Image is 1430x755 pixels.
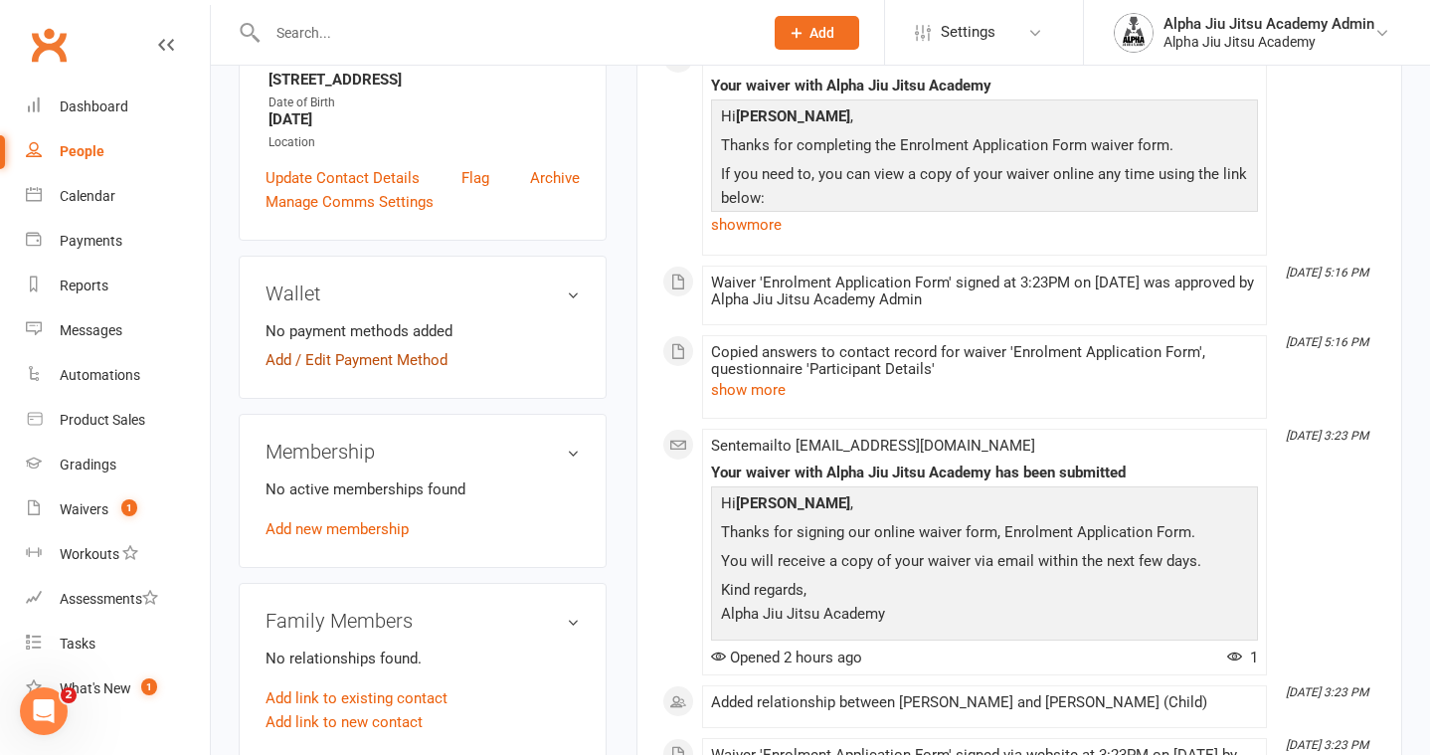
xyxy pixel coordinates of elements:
[24,20,74,70] a: Clubworx
[266,686,447,710] a: Add link to existing contact
[1286,685,1368,699] i: [DATE] 3:23 PM
[26,353,210,398] a: Automations
[775,16,859,50] button: Add
[26,308,210,353] a: Messages
[26,174,210,219] a: Calendar
[266,610,580,632] h3: Family Members
[60,98,128,114] div: Dashboard
[262,19,749,47] input: Search...
[941,10,995,55] span: Settings
[26,219,210,264] a: Payments
[141,678,157,695] span: 1
[1286,429,1368,443] i: [DATE] 3:23 PM
[268,71,580,89] strong: [STREET_ADDRESS]
[266,441,580,463] h3: Membership
[711,649,862,666] span: Opened 2 hours ago
[26,264,210,308] a: Reports
[60,143,104,159] div: People
[60,680,131,696] div: What's New
[20,687,68,735] iframe: Intercom live chat
[60,367,140,383] div: Automations
[530,166,580,190] a: Archive
[266,283,580,304] h3: Wallet
[26,443,210,487] a: Gradings
[1286,266,1368,280] i: [DATE] 5:16 PM
[26,577,210,622] a: Assessments
[1114,13,1154,53] img: thumb_image1751406779.png
[266,710,423,734] a: Add link to new contact
[121,499,137,516] span: 1
[711,378,786,402] button: show more
[716,578,1253,631] p: Kind regards, Alpha Jiu Jitsu Academy
[711,275,1258,308] div: Waiver 'Enrolment Application Form' signed at 3:23PM on [DATE] was approved by Alpha Jiu Jitsu Ac...
[268,110,580,128] strong: [DATE]
[711,437,1035,455] span: Sent email to [EMAIL_ADDRESS][DOMAIN_NAME]
[268,94,580,112] div: Date of Birth
[60,501,108,517] div: Waivers
[60,188,115,204] div: Calendar
[711,211,1258,239] a: show more
[60,278,108,293] div: Reports
[716,520,1253,549] p: Thanks for signing our online waiver form, Enrolment Application Form.
[711,78,1258,94] div: Your waiver with Alpha Jiu Jitsu Academy
[711,694,1258,711] div: Added relationship between [PERSON_NAME] and [PERSON_NAME] (Child)
[716,162,1253,215] p: If you need to, you can view a copy of your waiver online any time using the link below:
[60,412,145,428] div: Product Sales
[1227,649,1258,666] span: 1
[26,85,210,129] a: Dashboard
[1163,33,1374,51] div: Alpha Jiu Jitsu Academy
[60,457,116,472] div: Gradings
[711,344,1258,378] div: Copied answers to contact record for waiver 'Enrolment Application Form', questionnaire 'Particip...
[266,319,580,343] li: No payment methods added
[268,133,580,152] div: Location
[266,166,420,190] a: Update Contact Details
[26,622,210,666] a: Tasks
[1163,15,1374,33] div: Alpha Jiu Jitsu Academy Admin
[266,647,580,670] p: No relationships found.
[736,494,850,512] strong: [PERSON_NAME]
[266,520,409,538] a: Add new membership
[809,25,834,41] span: Add
[26,666,210,711] a: What's New1
[26,487,210,532] a: Waivers 1
[736,107,850,125] strong: [PERSON_NAME]
[1286,335,1368,349] i: [DATE] 5:16 PM
[60,546,119,562] div: Workouts
[716,549,1253,578] p: You will receive a copy of your waiver via email within the next few days.
[60,636,95,652] div: Tasks
[716,104,1253,133] p: Hi ,
[26,129,210,174] a: People
[461,166,489,190] a: Flag
[60,322,122,338] div: Messages
[716,491,1253,520] p: Hi ,
[60,233,122,249] div: Payments
[711,465,1258,481] div: Your waiver with Alpha Jiu Jitsu Academy has been submitted
[716,133,1253,162] p: Thanks for completing the Enrolment Application Form waiver form.
[266,348,447,372] a: Add / Edit Payment Method
[60,591,158,607] div: Assessments
[26,532,210,577] a: Workouts
[1286,738,1368,752] i: [DATE] 3:23 PM
[26,398,210,443] a: Product Sales
[61,687,77,703] span: 2
[266,190,434,214] a: Manage Comms Settings
[266,477,580,501] p: No active memberships found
